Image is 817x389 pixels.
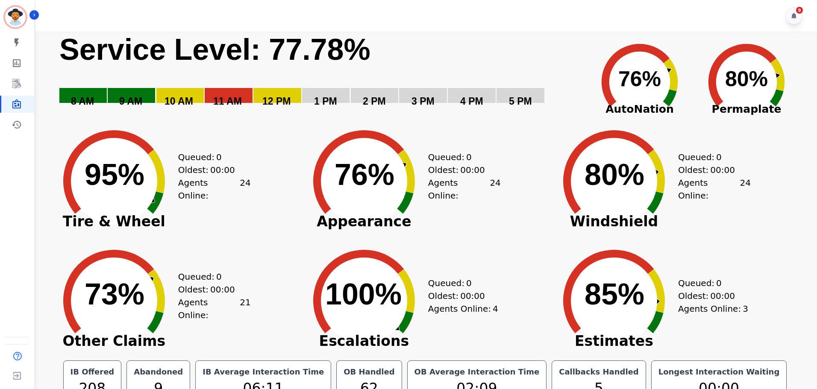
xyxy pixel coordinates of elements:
[678,176,751,202] div: Agents Online:
[300,337,428,345] span: Escalations
[460,290,485,302] span: 00:00
[509,96,532,107] text: 5 PM
[178,283,242,296] div: Oldest:
[428,277,492,290] div: Queued:
[428,164,492,176] div: Oldest:
[50,217,178,226] span: Tire & Wheel
[710,290,735,302] span: 00:00
[5,7,26,27] img: Bordered avatar
[342,366,396,378] div: OB Handled
[428,176,501,202] div: Agents Online:
[716,277,722,290] span: 0
[59,33,370,66] text: Service Level: 77.78%
[428,290,492,302] div: Oldest:
[585,158,644,191] text: 80%
[550,337,678,345] span: Estimates
[178,176,251,202] div: Agents Online:
[618,67,661,91] text: 76%
[716,151,722,164] span: 0
[363,96,386,107] text: 2 PM
[460,96,483,107] text: 4 PM
[550,217,678,226] span: Windshield
[210,164,235,176] span: 00:00
[314,96,337,107] text: 1 PM
[165,96,193,107] text: 10 AM
[725,67,768,91] text: 80%
[796,7,803,14] div: 9
[460,164,485,176] span: 00:00
[178,296,251,322] div: Agents Online:
[678,277,742,290] div: Queued:
[678,302,751,315] div: Agents Online:
[213,96,242,107] text: 11 AM
[59,32,585,119] svg: Service Level: 0%
[300,217,428,226] span: Appearance
[657,366,782,378] div: Longest Interaction Waiting
[335,158,394,191] text: 76%
[50,337,178,345] span: Other Claims
[743,302,748,315] span: 3
[85,158,144,191] text: 95%
[557,366,641,378] div: Callbacks Handled
[740,176,750,202] span: 24
[411,96,435,107] text: 3 PM
[216,151,222,164] span: 0
[678,151,742,164] div: Queued:
[466,277,472,290] span: 0
[428,302,501,315] div: Agents Online:
[693,101,800,117] span: Permaplate
[413,366,541,378] div: OB Average Interaction Time
[710,164,735,176] span: 00:00
[678,290,742,302] div: Oldest:
[85,278,144,311] text: 73%
[201,366,326,378] div: IB Average Interaction Time
[240,296,250,322] span: 21
[262,96,291,107] text: 12 PM
[178,164,242,176] div: Oldest:
[678,164,742,176] div: Oldest:
[585,278,644,311] text: 85%
[216,270,222,283] span: 0
[178,270,242,283] div: Queued:
[428,151,492,164] div: Queued:
[466,151,472,164] span: 0
[586,101,693,117] span: AutoNation
[119,96,142,107] text: 9 AM
[178,151,242,164] div: Queued:
[210,283,235,296] span: 00:00
[325,278,402,311] text: 100%
[69,366,116,378] div: IB Offered
[132,366,185,378] div: Abandoned
[71,96,94,107] text: 8 AM
[490,176,500,202] span: 24
[493,302,498,315] span: 4
[240,176,250,202] span: 24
